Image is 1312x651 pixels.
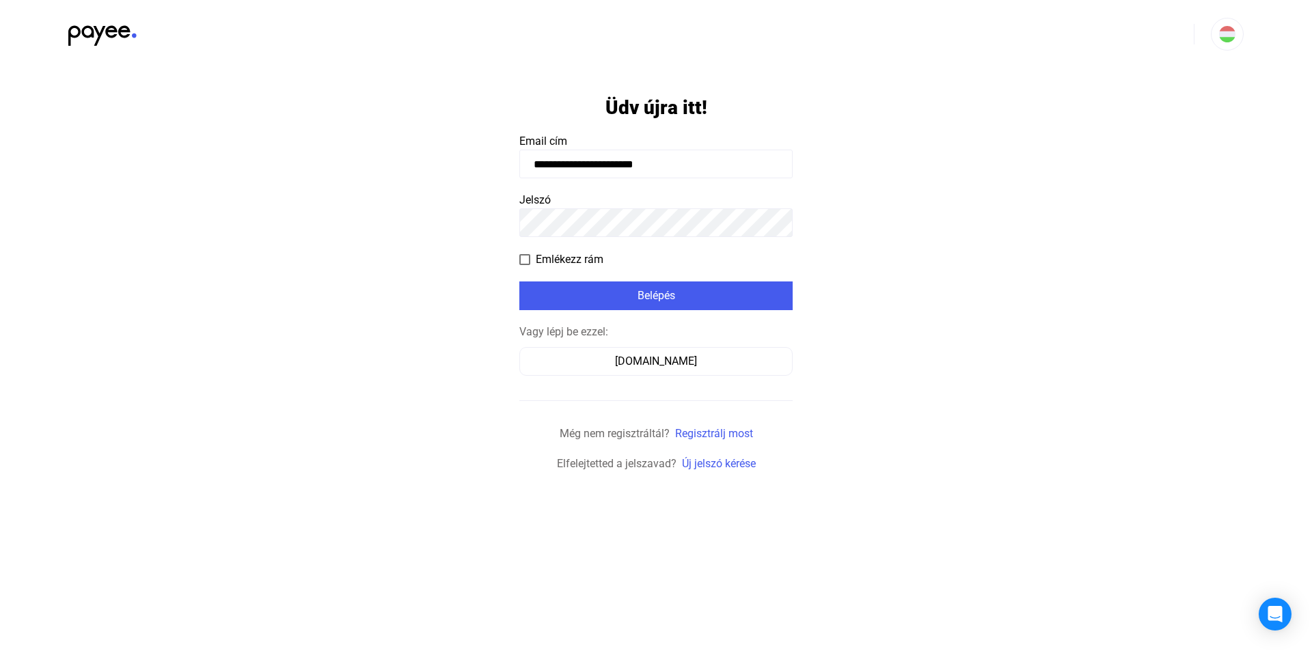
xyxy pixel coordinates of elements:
[524,353,788,370] div: [DOMAIN_NAME]
[519,281,793,310] button: Belépés
[682,457,756,470] a: Új jelszó kérése
[523,288,789,304] div: Belépés
[519,347,793,376] button: [DOMAIN_NAME]
[519,324,793,340] div: Vagy lépj be ezzel:
[675,427,753,440] a: Regisztrálj most
[519,355,793,368] a: [DOMAIN_NAME]
[605,96,707,120] h1: Üdv újra itt!
[536,251,603,268] span: Emlékezz rám
[519,135,567,148] span: Email cím
[1219,26,1235,42] img: HU
[560,427,670,440] span: Még nem regisztráltál?
[519,193,551,206] span: Jelszó
[68,18,137,46] img: black-payee-blue-dot.svg
[557,457,676,470] span: Elfelejtetted a jelszavad?
[1211,18,1244,51] button: HU
[1259,598,1291,631] div: Open Intercom Messenger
